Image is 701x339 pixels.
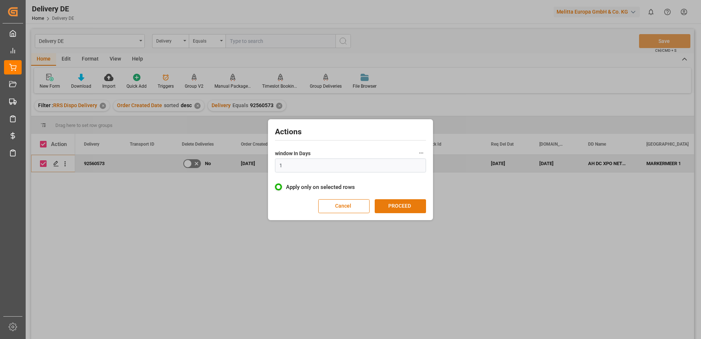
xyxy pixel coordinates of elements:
[416,148,426,158] button: window In Days
[275,150,311,157] span: window In Days
[375,199,426,213] button: PROCEED
[275,183,426,192] label: Apply only on selected rows
[275,126,426,138] h2: Actions
[318,199,370,213] button: Cancel
[275,158,426,172] input: -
